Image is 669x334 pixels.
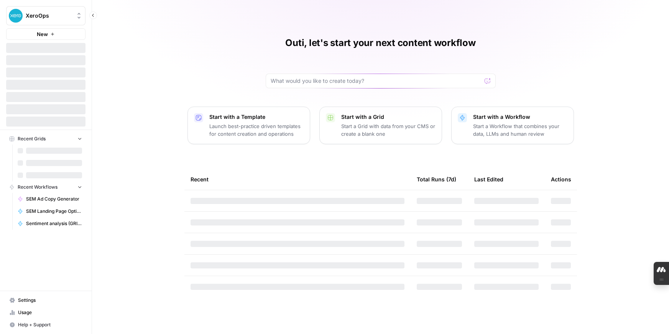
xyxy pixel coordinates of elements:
button: Start with a GridStart a Grid with data from your CMS or create a blank one [319,107,442,144]
button: Start with a WorkflowStart a Workflow that combines your data, LLMs and human review [451,107,574,144]
a: SEM Landing Page Optimisation Recommendations [14,205,85,217]
span: SEM Landing Page Optimisation Recommendations [26,208,82,215]
p: Launch best-practice driven templates for content creation and operations [209,122,304,138]
span: Recent Grids [18,135,46,142]
button: Start with a TemplateLaunch best-practice driven templates for content creation and operations [187,107,310,144]
a: SEM Ad Copy Generator [14,193,85,205]
img: XeroOps Logo [9,9,23,23]
div: Total Runs (7d) [417,169,456,190]
span: Recent Workflows [18,184,58,191]
span: SEM Ad Copy Generator [26,196,82,202]
h1: Outi, let's start your next content workflow [285,37,475,49]
p: Start a Workflow that combines your data, LLMs and human review [473,122,567,138]
span: Help + Support [18,321,82,328]
a: Settings [6,294,85,306]
span: Settings [18,297,82,304]
p: Start a Grid with data from your CMS or create a blank one [341,122,436,138]
div: Recent [191,169,404,190]
a: Sentiment analysis (GRID version) [14,217,85,230]
button: Workspace: XeroOps [6,6,85,25]
span: New [37,30,48,38]
input: What would you like to create today? [271,77,482,85]
button: Recent Workflows [6,181,85,193]
span: XeroOps [26,12,72,20]
div: Last Edited [474,169,503,190]
button: New [6,28,85,40]
a: Usage [6,306,85,319]
button: Recent Grids [6,133,85,145]
p: Start with a Workflow [473,113,567,121]
button: Help + Support [6,319,85,331]
span: Sentiment analysis (GRID version) [26,220,82,227]
p: Start with a Template [209,113,304,121]
p: Start with a Grid [341,113,436,121]
span: Usage [18,309,82,316]
div: Actions [551,169,571,190]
